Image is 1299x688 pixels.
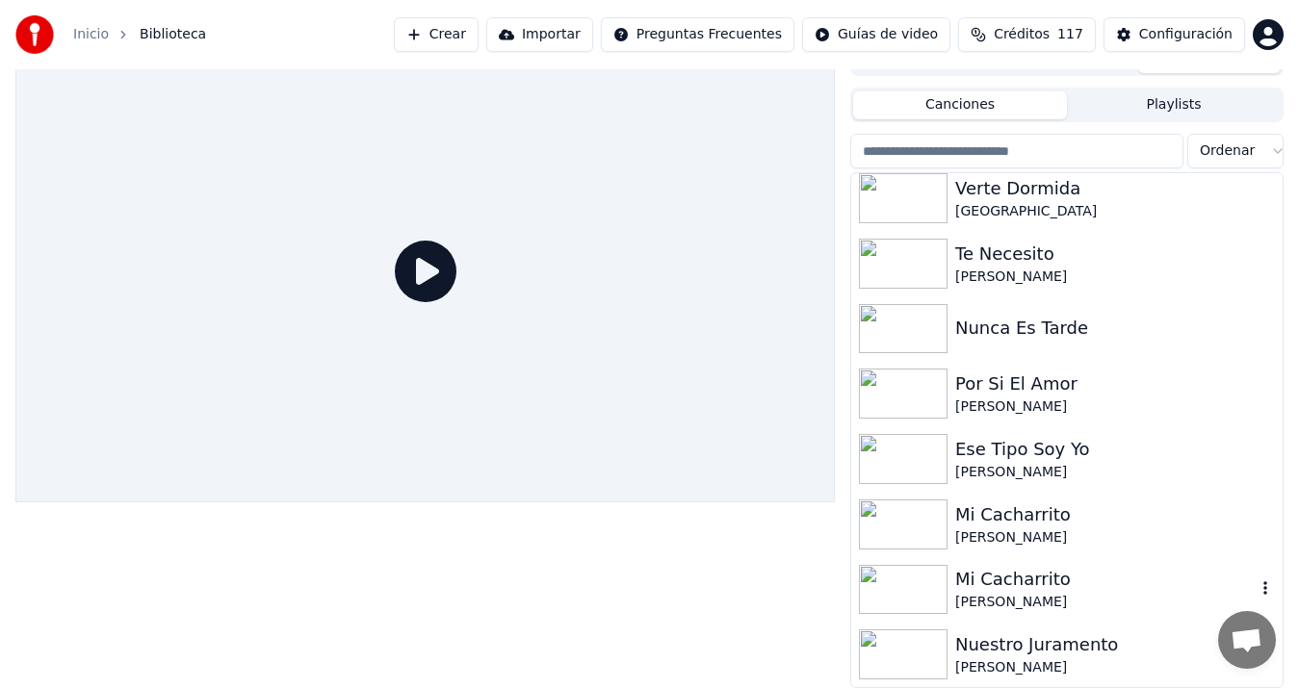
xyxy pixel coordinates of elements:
span: Biblioteca [140,25,206,44]
button: Guías de video [802,17,950,52]
div: [GEOGRAPHIC_DATA] [955,202,1275,221]
nav: breadcrumb [73,25,206,44]
div: Mi Cacharrito [955,501,1275,528]
button: Preguntas Frecuentes [601,17,794,52]
div: [PERSON_NAME] [955,397,1275,417]
button: Importar [486,17,593,52]
div: [PERSON_NAME] [955,268,1275,287]
div: [PERSON_NAME] [955,593,1256,612]
img: youka [15,15,54,54]
div: Por Si El Amor [955,370,1275,397]
span: Ordenar [1200,141,1255,161]
div: Ese Tipo Soy Yo [955,436,1275,463]
button: Créditos117 [958,17,1096,52]
div: Nuestro Juramento [955,631,1275,658]
span: 117 [1057,25,1083,44]
button: Configuración [1104,17,1245,52]
div: Chat abierto [1218,611,1276,669]
span: Créditos [994,25,1050,44]
div: Te Necesito [955,241,1275,268]
div: Nunca Es Tarde [955,315,1275,342]
div: Verte Dormida [955,175,1275,202]
div: [PERSON_NAME] [955,528,1275,548]
div: [PERSON_NAME] [955,658,1275,677]
a: Inicio [73,25,109,44]
button: Canciones [853,91,1067,119]
div: Mi Cacharrito [955,566,1256,593]
div: [PERSON_NAME] [955,463,1275,482]
button: Crear [394,17,479,52]
button: Playlists [1067,91,1281,119]
div: Configuración [1139,25,1233,44]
